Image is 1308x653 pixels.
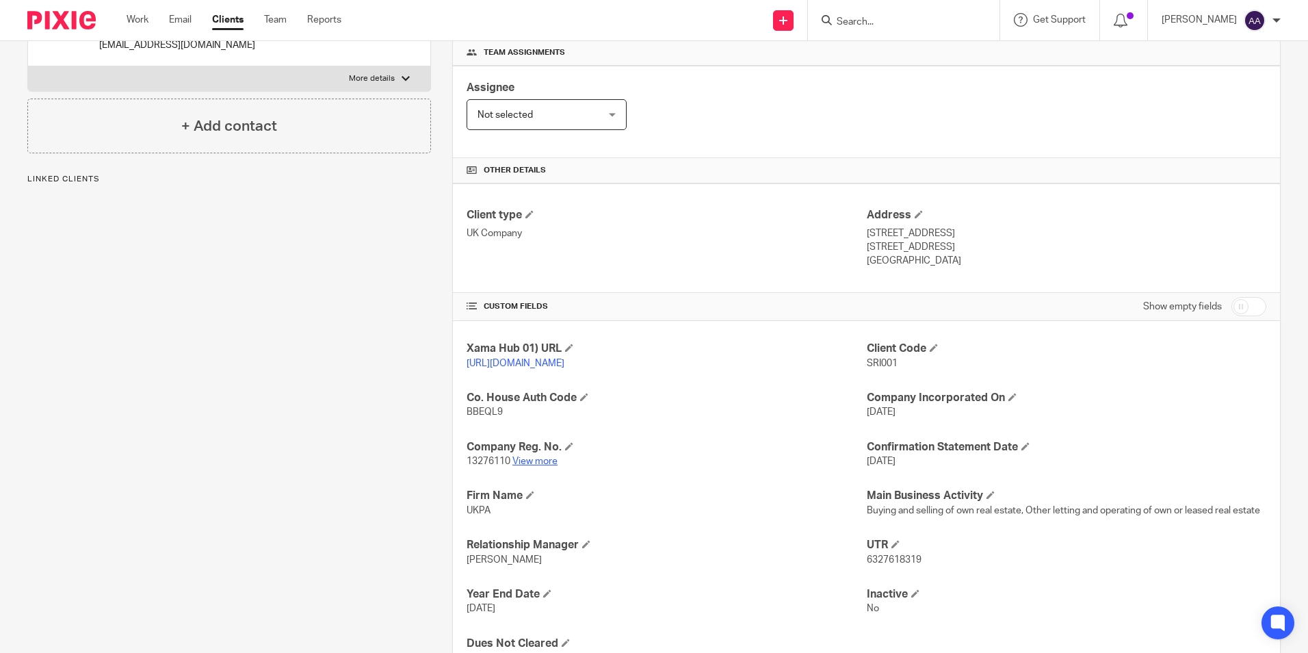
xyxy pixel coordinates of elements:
[99,38,255,52] p: [EMAIL_ADDRESS][DOMAIN_NAME]
[467,457,510,466] span: 13276110
[467,208,866,222] h4: Client type
[867,227,1266,240] p: [STREET_ADDRESS]
[467,342,866,356] h4: Xama Hub 01) URL
[467,82,514,93] span: Assignee
[867,359,898,368] span: SRI001
[867,440,1266,454] h4: Confirmation Statement Date
[467,359,564,368] a: [URL][DOMAIN_NAME]
[169,13,192,27] a: Email
[467,227,866,240] p: UK Company
[27,174,431,185] p: Linked clients
[127,13,148,27] a: Work
[867,457,895,466] span: [DATE]
[467,555,542,565] span: [PERSON_NAME]
[467,301,866,312] h4: CUSTOM FIELDS
[467,489,866,503] h4: Firm Name
[1162,13,1237,27] p: [PERSON_NAME]
[478,110,533,120] span: Not selected
[27,11,96,29] img: Pixie
[181,116,277,137] h4: + Add contact
[264,13,287,27] a: Team
[867,555,921,565] span: 6327618319
[1143,300,1222,313] label: Show empty fields
[835,16,958,29] input: Search
[484,47,565,58] span: Team assignments
[467,637,866,651] h4: Dues Not Cleared
[867,604,879,613] span: No
[867,489,1266,503] h4: Main Business Activity
[1033,15,1086,25] span: Get Support
[467,604,495,613] span: [DATE]
[467,587,866,602] h4: Year End Date
[867,587,1266,602] h4: Inactive
[867,407,895,417] span: [DATE]
[867,208,1266,222] h4: Address
[1244,10,1266,31] img: svg%3E
[867,391,1266,405] h4: Company Incorporated On
[484,165,546,176] span: Other details
[307,13,341,27] a: Reports
[867,506,1260,515] span: Buying and selling of own real estate, Other letting and operating of own or leased real estate
[512,457,558,466] a: View more
[467,506,490,515] span: UKPA
[467,538,866,552] h4: Relationship Manager
[867,240,1266,254] p: [STREET_ADDRESS]
[867,538,1266,552] h4: UTR
[467,391,866,405] h4: Co. House Auth Code
[467,440,866,454] h4: Company Reg. No.
[867,342,1266,356] h4: Client Code
[467,407,503,417] span: BBEQL9
[349,73,395,84] p: More details
[212,13,244,27] a: Clients
[867,254,1266,268] p: [GEOGRAPHIC_DATA]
